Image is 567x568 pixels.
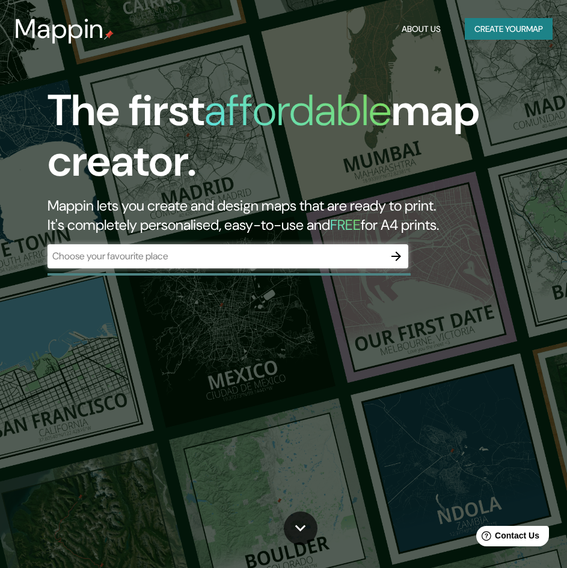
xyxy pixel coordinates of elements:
[397,18,446,40] button: About Us
[104,30,114,40] img: mappin-pin
[460,521,554,555] iframe: Help widget launcher
[330,215,361,234] h5: FREE
[204,82,391,138] h1: affordable
[48,249,384,263] input: Choose your favourite place
[48,85,501,196] h1: The first map creator.
[465,18,553,40] button: Create yourmap
[48,196,501,235] h2: Mappin lets you create and design maps that are ready to print. It's completely personalised, eas...
[14,13,104,45] h3: Mappin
